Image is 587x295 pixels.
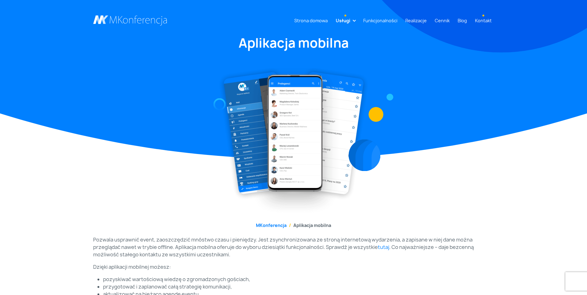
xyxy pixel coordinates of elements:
li: Aplikacja mobilna [287,222,331,229]
h1: Aplikacja mobilna [93,35,494,51]
li: pozyskiwać wartościową wiedzę o zgromadzonych gościach, [103,276,494,283]
img: Graficzny element strony [386,94,393,100]
a: Kontakt [473,15,494,26]
img: Graficzny element strony [369,107,383,122]
a: Realizacje [403,15,429,26]
nav: breadcrumb [93,222,494,229]
img: Aplikacja mobilna [218,66,369,215]
a: Funkcjonalności [361,15,400,26]
a: MKonferencja [256,222,287,228]
a: Usługi [333,15,353,26]
a: Strona domowa [292,15,330,26]
img: Graficzny element strony [348,139,380,171]
a: tutaj [378,244,389,250]
p: Dzięki aplikacji mobilnej możesz: [93,263,494,271]
a: Blog [455,15,469,26]
p: Pozwala usprawnić event, zaoszczędzić mnóstwo czasu i pieniędzy. Jest zsynchronizowana ze stroną ... [93,236,494,258]
img: Graficzny element strony [213,98,226,111]
a: Cennik [432,15,452,26]
li: przygotować i zaplanować całą strategię komunikacji, [103,283,494,290]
